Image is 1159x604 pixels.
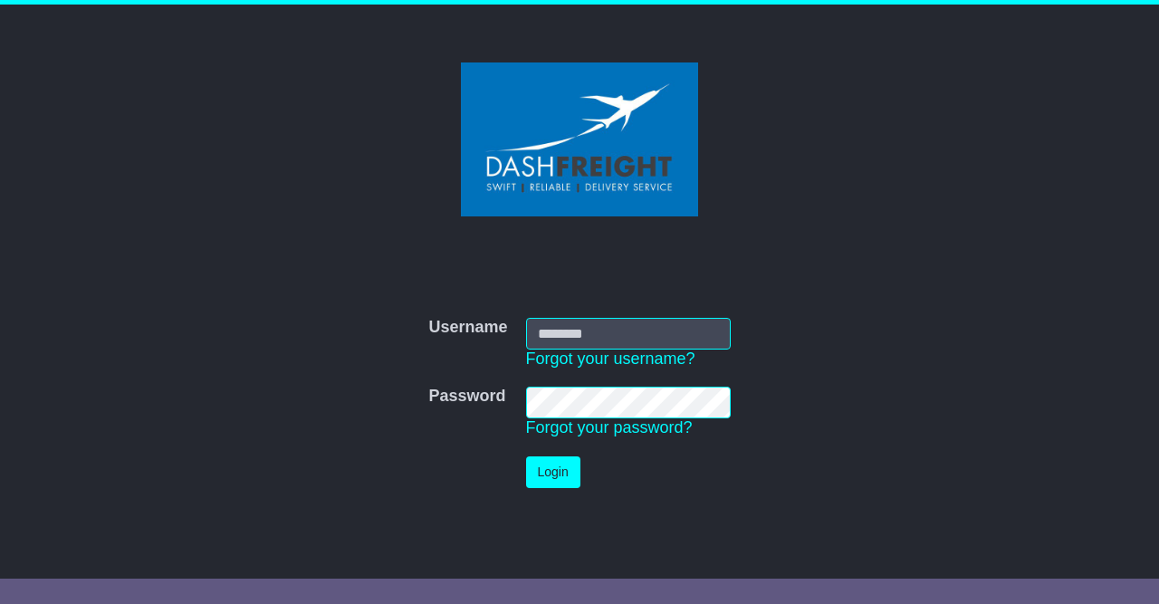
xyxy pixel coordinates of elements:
button: Login [526,456,580,488]
a: Forgot your password? [526,418,693,436]
a: Forgot your username? [526,350,695,368]
img: Dash Freight [461,62,698,216]
label: Username [428,318,507,338]
label: Password [428,387,505,407]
